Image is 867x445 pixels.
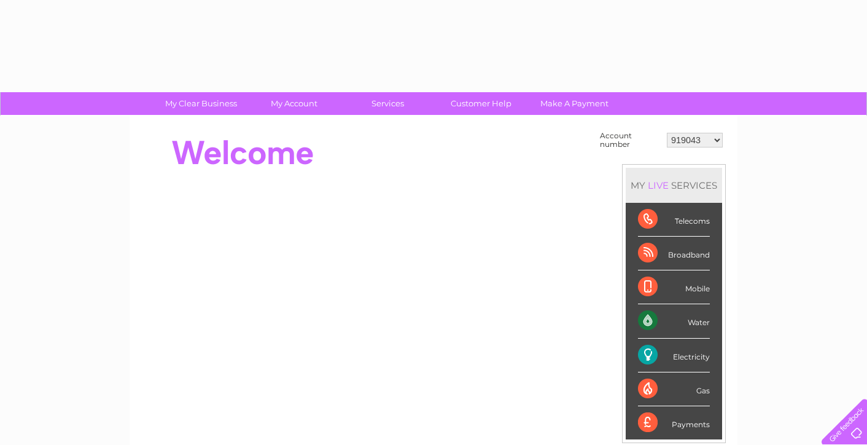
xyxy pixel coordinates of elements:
div: Water [638,304,710,338]
div: LIVE [645,179,671,191]
div: Telecoms [638,203,710,237]
div: Broadband [638,237,710,270]
div: Payments [638,406,710,439]
td: Account number [597,128,664,152]
a: My Account [244,92,345,115]
a: My Clear Business [150,92,252,115]
a: Customer Help [430,92,532,115]
div: MY SERVICES [626,168,722,203]
a: Make A Payment [524,92,625,115]
div: Electricity [638,339,710,372]
div: Mobile [638,270,710,304]
a: Services [337,92,438,115]
div: Gas [638,372,710,406]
